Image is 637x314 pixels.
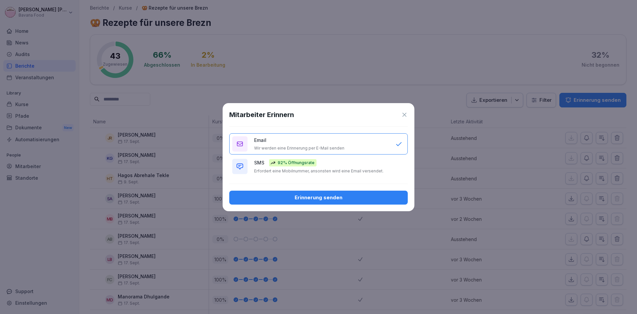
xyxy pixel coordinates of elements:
p: Email [254,137,266,144]
h1: Mitarbeiter Erinnern [229,110,294,120]
button: Erinnerung senden [229,191,408,205]
p: Wir werden eine Erinnerung per E-Mail senden [254,146,344,151]
div: Erinnerung senden [235,194,402,201]
p: Erfordert eine Mobilnummer, ansonsten wird eine Email versendet. [254,168,384,174]
p: 92% Öffnungsrate [278,160,315,166]
p: SMS [254,159,264,166]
